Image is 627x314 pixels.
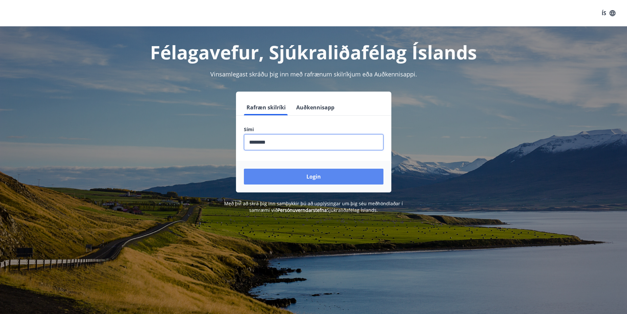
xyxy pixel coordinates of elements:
[244,126,383,133] label: Sími
[224,200,403,213] span: Með því að skrá þig inn samþykkir þú að upplýsingar um þig séu meðhöndlaðar í samræmi við Sjúkral...
[210,70,417,78] span: Vinsamlegast skráðu þig inn með rafrænum skilríkjum eða Auðkennisappi.
[294,100,337,115] button: Auðkennisapp
[85,40,543,65] h1: Félagavefur, Sjúkraliðafélag Íslands
[277,207,327,213] a: Persónuverndarstefna
[598,7,619,19] button: ÍS
[244,100,288,115] button: Rafræn skilríki
[244,169,383,185] button: Login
